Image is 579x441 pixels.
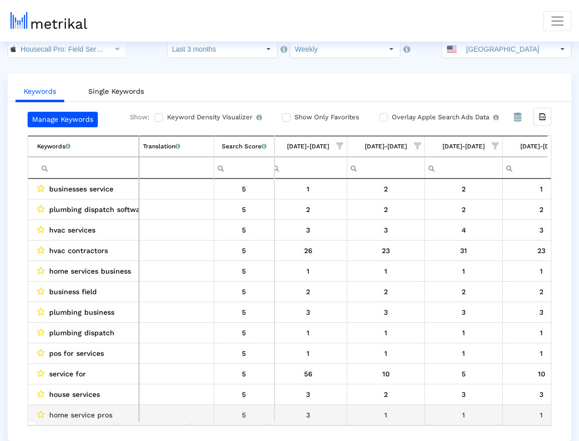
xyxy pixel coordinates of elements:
div: 7/19/25 [351,203,421,216]
div: 8/2/25 [506,182,576,195]
div: 7/19/25 [351,265,421,278]
div: 7/19/25 [351,224,421,237]
div: 8/2/25 [506,285,576,298]
div: 5 [218,347,270,360]
td: Column Keyword [29,136,139,157]
div: 8/2/25 [506,224,576,237]
div: 7/12/25 [273,224,343,237]
div: 7/19/25 [351,347,421,360]
div: 8/2/25 [506,408,576,421]
div: 7/19/25 [351,244,421,257]
div: 8/2/25 [506,265,576,278]
div: 7/26/25 [428,326,499,339]
input: Filter cell [37,159,138,176]
td: Filter cell [214,157,274,178]
label: Show Only Favorites [292,112,359,123]
div: 7/12/25 [273,408,343,421]
div: 7/26/25 [428,224,499,237]
div: 8/2/25 [506,306,576,319]
div: 7/26/25 [428,203,499,216]
td: Column Search Score [214,136,274,157]
input: Filter cell [269,159,347,175]
div: 5 [218,367,270,380]
div: 5 [218,203,270,216]
div: 7/19/25 [351,367,421,380]
div: Translation [143,140,180,153]
div: [DATE]-[DATE] [287,140,329,153]
div: Export all data [533,108,551,126]
span: Show filter options for column '07/13/25-07/19/25' [414,142,421,149]
a: Single Keywords [80,82,152,101]
div: 7/26/25 [428,265,499,278]
span: Show filter options for column '07/20/25-07/26/25' [492,142,499,149]
div: 7/19/25 [351,408,421,421]
div: 7/12/25 [273,367,343,380]
div: 7/26/25 [428,244,499,257]
div: 8/2/25 [506,347,576,360]
input: Filter cell [139,159,214,176]
div: 7/12/25 [273,285,343,298]
td: Filter cell [139,157,214,178]
div: 5 [218,265,270,278]
span: plumbing dispatch [49,326,114,339]
div: 7/12/25 [273,306,343,319]
input: Filter cell [214,159,274,176]
div: 5 [218,224,270,237]
div: 7/12/25 [273,347,343,360]
div: 5 [218,408,270,421]
td: Filter cell [269,157,347,177]
div: 7/26/25 [428,285,499,298]
div: 7/19/25 [351,285,421,298]
div: Search Score [222,140,266,153]
div: 5 [218,306,270,319]
span: plumbing dispatch software [49,203,147,216]
div: 7/12/25 [273,244,343,257]
div: 8/2/25 [506,367,576,380]
button: Toggle navigation [543,11,571,31]
span: pos for services [49,347,104,360]
div: 7/26/25 [428,347,499,360]
div: 7/12/25 [273,182,343,195]
span: home services business [49,265,131,278]
div: 5 [218,285,270,298]
div: 7/12/25 [273,265,343,278]
div: 7/26/25 [428,182,499,195]
span: house services [49,388,100,401]
div: 5 [218,182,270,195]
td: Column 07/06/25-07/12/25 [269,136,347,157]
div: 7/26/25 [428,306,499,319]
td: Filter cell [425,157,503,177]
a: Keywords [16,82,64,102]
span: hvac contractors [49,244,108,257]
td: Column 07/13/25-07/19/25 [347,136,425,157]
td: Column 07/20/25-07/26/25 [425,136,503,157]
div: 7/19/25 [351,326,421,339]
div: Keywords [37,140,70,153]
img: metrical-logo-light.png [11,12,87,29]
label: Keyword Density Visualizer [165,112,262,123]
span: Show filter options for column '07/06/25-07/12/25' [336,142,343,149]
input: Filter cell [347,159,424,175]
span: businesses service [49,182,113,195]
div: [DATE]-[DATE] [443,140,485,153]
div: 7/12/25 [273,388,343,401]
div: 7/26/25 [428,408,499,421]
div: 8/2/25 [506,203,576,216]
div: 8/2/25 [506,244,576,257]
label: Overlay Apple Search Ads Data [389,112,499,123]
td: Filter cell [347,157,425,177]
div: Select [383,41,400,58]
div: Select [554,41,571,58]
span: home service pros [49,408,112,421]
div: 7/19/25 [351,182,421,195]
span: service for [49,367,86,380]
div: 5 [218,244,270,257]
span: business field [49,285,97,298]
div: 5 [218,388,270,401]
div: [DATE]-[DATE] [520,140,562,153]
span: hvac services [49,224,95,237]
div: Select [108,41,125,58]
div: Select [260,41,277,58]
div: 7/19/25 [351,388,421,401]
div: 7/12/25 [273,203,343,216]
